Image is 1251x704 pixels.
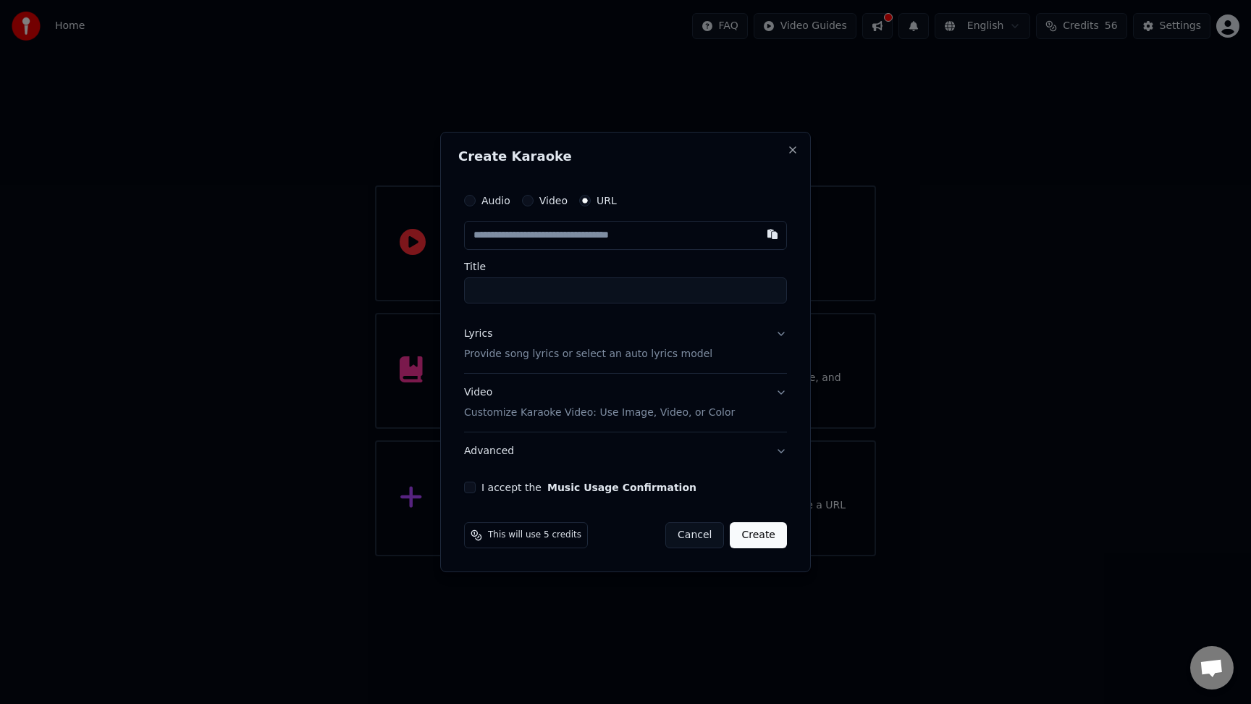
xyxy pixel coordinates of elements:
[597,196,617,206] label: URL
[488,529,581,541] span: This will use 5 credits
[464,385,735,420] div: Video
[464,327,492,341] div: Lyrics
[539,196,568,206] label: Video
[481,196,510,206] label: Audio
[481,482,696,493] label: I accept the
[458,150,793,163] h2: Create Karaoke
[464,261,787,272] label: Title
[665,522,724,548] button: Cancel
[464,315,787,373] button: LyricsProvide song lyrics or select an auto lyrics model
[547,482,696,493] button: I accept the
[464,347,712,361] p: Provide song lyrics or select an auto lyrics model
[464,432,787,470] button: Advanced
[464,406,735,420] p: Customize Karaoke Video: Use Image, Video, or Color
[730,522,787,548] button: Create
[464,374,787,432] button: VideoCustomize Karaoke Video: Use Image, Video, or Color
